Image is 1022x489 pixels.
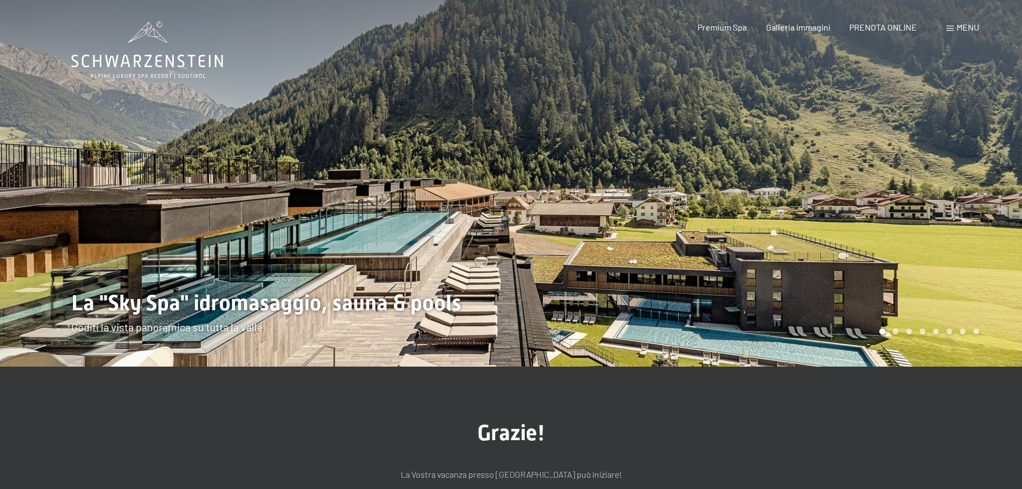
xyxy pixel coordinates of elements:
a: Galleria immagini [766,22,830,32]
div: Carousel Page 7 [960,329,966,334]
div: Carousel Page 2 [893,329,899,334]
div: Carousel Page 4 [920,329,925,334]
div: Carousel Page 8 [973,329,979,334]
div: Carousel Page 1 (Current Slide) [879,329,885,334]
div: Carousel Page 6 [946,329,952,334]
div: Carousel Pagination [876,329,979,334]
a: Premium Spa [697,22,747,32]
div: Carousel Page 5 [933,329,939,334]
p: La Vostra vacanza presso [GEOGRAPHIC_DATA] può iniziare! [243,468,780,481]
div: Carousel Page 3 [906,329,912,334]
span: Menu [957,22,979,32]
span: Grazie! [477,420,545,446]
a: PRENOTA ONLINE [849,22,917,32]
